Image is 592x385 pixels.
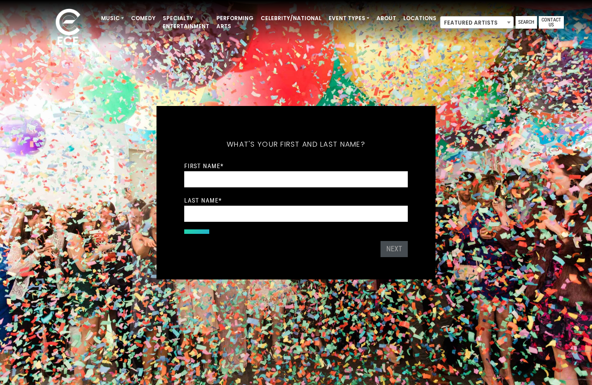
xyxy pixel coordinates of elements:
a: About [373,11,400,26]
a: Search [516,16,537,29]
a: Music [97,11,127,26]
img: ece_new_logo_whitev2-1.png [46,6,90,50]
label: Last Name [184,196,222,204]
a: Event Types [325,11,373,26]
a: Specialty Entertainment [159,11,213,34]
a: Performing Arts [213,11,257,34]
a: Contact Us [539,16,564,29]
h5: What's your first and last name? [184,128,408,161]
a: Celebrity/National [257,11,325,26]
label: First Name [184,162,224,170]
a: Comedy [127,11,159,26]
span: Featured Artists [440,16,514,29]
span: Featured Artists [440,17,513,29]
a: Locations [400,11,440,26]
